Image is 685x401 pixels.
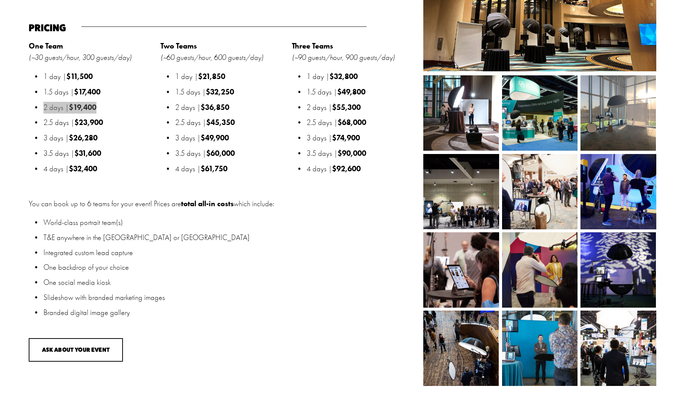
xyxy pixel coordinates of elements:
[175,163,288,175] p: 4 days |
[201,103,229,112] strong: $36,850
[307,102,419,114] p: 2 days |
[292,41,333,50] strong: Three Teams
[198,199,234,208] strong: all-in costs
[175,71,288,83] p: 1 day |
[175,148,288,160] p: 3.5 days |
[29,23,77,33] h4: Pricing
[562,311,675,386] img: BTS.jpg
[69,103,96,112] strong: $19,400
[43,86,156,98] p: 1.5 days |
[43,292,419,304] p: Slideshow with branded marketing images
[482,75,596,151] img: _FP_2412.jpg
[307,71,419,83] p: 1 day |
[74,148,101,158] strong: $31,600
[43,232,419,244] p: T&E anywhere in the [GEOGRAPHIC_DATA] or [GEOGRAPHIC_DATA]
[307,148,419,160] p: 3.5 days |
[69,133,98,142] strong: $26,280
[43,307,419,319] p: Branded digital image gallery
[201,133,229,142] strong: $49,900
[474,232,589,308] img: 22-06-23_TwoDudesBTS_295.jpg
[206,148,235,158] strong: $60,000
[160,41,197,50] strong: Two Teams
[547,154,660,229] img: 23-05-18_TDP_BTS_0017.jpg
[175,132,288,144] p: 3 days |
[66,72,93,81] strong: $11,500
[29,53,132,62] em: (~30 guests/hour, 300 guests/day)
[43,163,156,175] p: 4 days |
[43,277,419,289] p: One social media kiosk
[201,164,227,173] strong: $61,750
[307,132,419,144] p: 3 days |
[580,212,656,308] img: 271495247_508108323859408_6411661946869337369_n.jpg
[332,133,360,142] strong: $74,900
[181,199,196,208] strong: total
[307,163,419,175] p: 4 days |
[338,118,366,127] strong: $68,000
[175,102,288,114] p: 2 days |
[423,311,499,386] img: 286202452_616350026872286_2990273153452766304_n.jpg
[69,164,97,173] strong: $32,400
[307,86,419,98] p: 1.5 days |
[198,72,225,81] strong: $21,850
[483,154,597,229] img: 22-11-16_TDP_BTS_021.jpg
[43,102,156,114] p: 2 days |
[292,53,395,62] em: (~90 guests/hour, 900 guests/day)
[332,164,361,173] strong: $92,600
[423,75,499,151] img: Nashville HDC-3.jpg
[337,87,366,96] strong: $49,800
[29,198,419,210] p: You can book up to 6 teams for your event! Prices are which include:
[338,148,366,158] strong: $90,000
[74,87,100,96] strong: $17,400
[43,71,156,83] p: 1 day |
[160,53,264,62] em: (~60 guests/hour, 600 guests/day)
[43,148,156,160] p: 3.5 days |
[43,262,419,273] p: One backdrop of your choice
[332,103,361,112] strong: $55,300
[43,247,419,259] p: Integrated custom lead capture
[43,217,419,229] p: World-class portrait team(s)
[175,86,288,98] p: 1.5 days |
[29,338,123,362] button: Ask About Your Event
[409,232,513,308] img: 23-08-21_TDP_BTS_017.jpg
[175,117,288,129] p: 2.5 days |
[29,41,63,50] strong: One Team
[329,72,358,81] strong: $32,800
[423,154,530,229] img: BIO_Backpack.jpg
[43,117,156,129] p: 2.5 days |
[555,75,656,151] img: image0.jpeg
[307,117,419,129] p: 2.5 days |
[43,132,156,144] p: 3 days |
[74,118,103,127] strong: $23,900
[206,118,235,127] strong: $45,350
[483,311,597,386] img: BTS_190417_Topo_08.jpg
[206,87,234,96] strong: $32,250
